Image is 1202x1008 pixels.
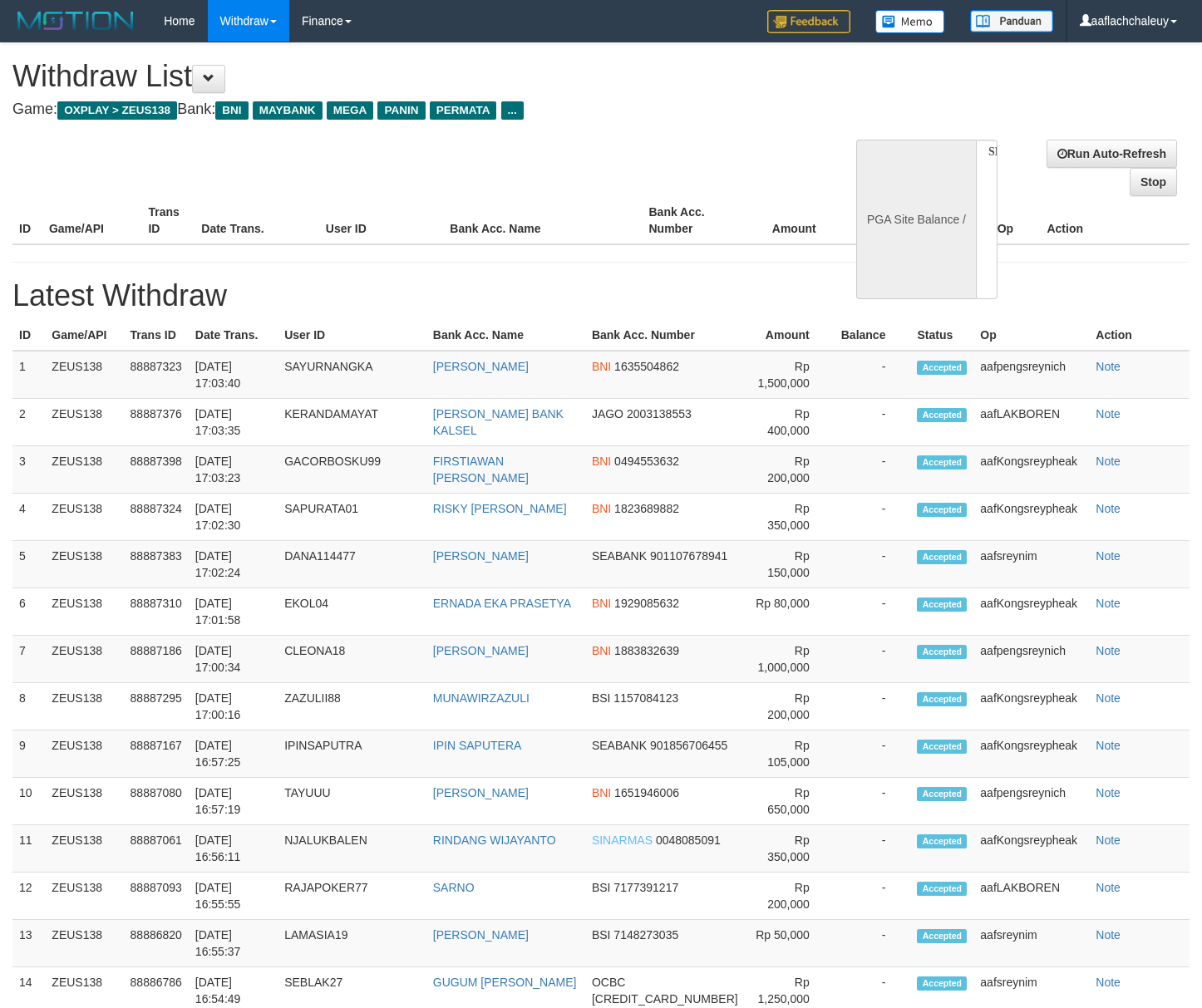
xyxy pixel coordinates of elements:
span: 0494553632 [614,455,679,468]
td: - [835,351,911,399]
a: [PERSON_NAME] BANK KALSEL [433,407,564,437]
span: Accepted [917,361,967,375]
td: 1 [12,351,45,399]
div: PGA Site Balance / [856,140,976,299]
td: ZEUS138 [45,446,123,494]
a: Note [1096,549,1121,563]
h1: Withdraw List [12,60,785,93]
a: RINDANG WIJAYANTO [433,833,556,847]
th: Trans ID [124,320,189,351]
span: SEABANK [592,549,647,563]
a: Stop [1130,168,1177,196]
td: aafpengsreynich [973,778,1089,825]
span: BSI [592,691,611,705]
td: aafKongsreypheak [973,494,1089,541]
td: 88887080 [124,778,189,825]
span: BNI [592,597,611,610]
td: - [835,873,911,920]
a: [PERSON_NAME] [433,549,529,563]
a: MUNAWIRZAZULI [433,691,530,705]
td: [DATE] 16:55:55 [189,873,278,920]
td: - [835,825,911,873]
th: Date Trans. [195,197,319,244]
span: PERMATA [430,101,497,120]
td: - [835,399,911,446]
td: 9 [12,730,45,778]
td: 88887383 [124,541,189,588]
td: Rp 350,000 [745,825,835,873]
td: aafpengsreynich [973,636,1089,683]
td: [DATE] 16:55:37 [189,920,278,967]
span: Accepted [917,455,967,470]
span: MAYBANK [253,101,323,120]
a: Note [1096,786,1121,799]
span: BSI [592,881,611,894]
td: - [835,730,911,778]
th: Bank Acc. Name [443,197,642,244]
td: - [835,541,911,588]
td: 88887061 [124,825,189,873]
a: Note [1096,881,1121,894]
td: 2 [12,399,45,446]
td: NJALUKBALEN [278,825,426,873]
td: 6 [12,588,45,636]
a: [PERSON_NAME] [433,360,529,373]
a: Note [1096,502,1121,515]
td: ZEUS138 [45,351,123,399]
a: Note [1096,597,1121,610]
span: 1883832639 [614,644,679,657]
td: ZEUS138 [45,825,123,873]
td: Rp 1,000,000 [745,636,835,683]
img: MOTION_logo.png [12,8,139,33]
span: 1823689882 [614,502,679,515]
a: IPIN SAPUTERA [433,739,522,752]
td: Rp 150,000 [745,541,835,588]
td: aafKongsreypheak [973,730,1089,778]
td: ZEUS138 [45,920,123,967]
td: [DATE] 16:56:11 [189,825,278,873]
span: Accepted [917,929,967,943]
td: 88887186 [124,636,189,683]
td: - [835,446,911,494]
span: Accepted [917,408,967,422]
td: [DATE] 16:57:19 [189,778,278,825]
th: Amount [745,320,835,351]
td: 88887324 [124,494,189,541]
td: - [835,636,911,683]
th: Balance [841,197,933,244]
span: Accepted [917,740,967,754]
td: EKOL04 [278,588,426,636]
td: LAMASIA19 [278,920,426,967]
h1: Latest Withdraw [12,279,1190,312]
td: aafpengsreynich [973,351,1089,399]
td: 88887295 [124,683,189,730]
span: OCBC [592,976,625,989]
td: ZEUS138 [45,778,123,825]
td: ZEUS138 [45,683,123,730]
span: Accepted [917,645,967,659]
td: Rp 650,000 [745,778,835,825]
span: BNI [592,360,611,373]
td: SAPURATA01 [278,494,426,541]
td: 5 [12,541,45,588]
th: Bank Acc. Number [642,197,741,244]
th: Amount [741,197,841,244]
td: Rp 350,000 [745,494,835,541]
td: Rp 200,000 [745,446,835,494]
span: BNI [592,786,611,799]
td: Rp 400,000 [745,399,835,446]
td: Rp 200,000 [745,873,835,920]
td: [DATE] 17:03:40 [189,351,278,399]
span: PANIN [377,101,425,120]
td: - [835,588,911,636]
td: ZEUS138 [45,873,123,920]
th: Bank Acc. Name [426,320,585,351]
a: ERNADA EKA PRASETYA [433,597,571,610]
span: SINARMAS [592,833,653,847]
span: MEGA [327,101,374,120]
span: BNI [592,455,611,468]
td: aafKongsreypheak [973,683,1089,730]
td: RAJAPOKER77 [278,873,426,920]
th: User ID [319,197,444,244]
img: Feedback.jpg [767,10,850,33]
